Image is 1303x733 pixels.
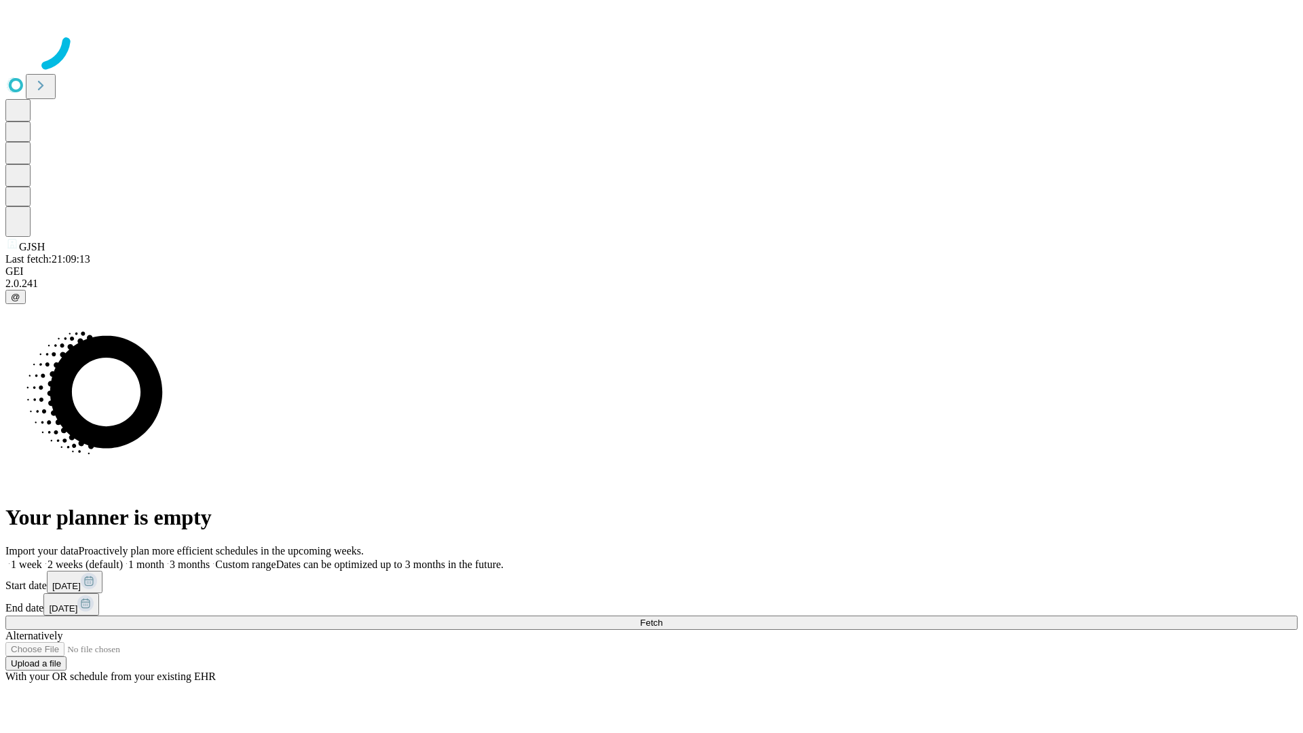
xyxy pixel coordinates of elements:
[640,618,662,628] span: Fetch
[43,593,99,616] button: [DATE]
[5,593,1298,616] div: End date
[49,603,77,614] span: [DATE]
[5,545,79,557] span: Import your data
[19,241,45,252] span: GJSH
[215,559,276,570] span: Custom range
[48,559,123,570] span: 2 weeks (default)
[5,253,90,265] span: Last fetch: 21:09:13
[47,571,102,593] button: [DATE]
[128,559,164,570] span: 1 month
[5,656,67,671] button: Upload a file
[5,278,1298,290] div: 2.0.241
[79,545,364,557] span: Proactively plan more efficient schedules in the upcoming weeks.
[5,571,1298,593] div: Start date
[5,630,62,641] span: Alternatively
[11,292,20,302] span: @
[5,671,216,682] span: With your OR schedule from your existing EHR
[276,559,504,570] span: Dates can be optimized up to 3 months in the future.
[5,290,26,304] button: @
[52,581,81,591] span: [DATE]
[5,265,1298,278] div: GEI
[170,559,210,570] span: 3 months
[11,559,42,570] span: 1 week
[5,505,1298,530] h1: Your planner is empty
[5,616,1298,630] button: Fetch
